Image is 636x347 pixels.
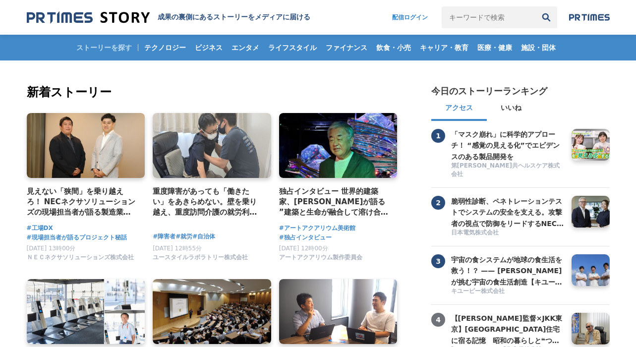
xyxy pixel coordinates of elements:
[27,11,150,24] img: 成果の裏側にあるストーリーをメディアに届ける
[175,232,192,241] a: #就労
[451,287,564,296] a: キユーピー株式会社
[140,43,190,52] span: テクノロジー
[473,35,516,60] a: 医療・健康
[153,232,175,241] a: #障害者
[382,6,438,28] a: 配信ログイン
[451,313,564,345] a: 【[PERSON_NAME]監督×JKK東京】[GEOGRAPHIC_DATA]住宅に宿る記憶 昭和の暮らしと❝つながり❞が描く、これからの住まいのかたち
[517,35,560,60] a: 施設・団体
[279,245,328,252] span: [DATE] 12時00分
[372,35,415,60] a: 飲食・小売
[279,253,362,262] span: アートアクアリウム製作委員会
[264,43,321,52] span: ライフスタイル
[27,83,400,101] h2: 新着ストーリー
[569,13,610,21] img: prtimes
[27,256,134,263] a: ＮＥＣネクサソリューションズ株式会社
[279,256,362,263] a: アートアクアリウム製作委員会
[451,229,499,237] span: 日本電気株式会社
[153,253,248,262] span: ユースタイルラボラトリー株式会社
[322,35,371,60] a: ファイナンス
[264,35,321,60] a: ライフスタイル
[442,6,535,28] input: キーワードで検索
[153,256,248,263] a: ユースタイルラボラトリー株式会社
[517,43,560,52] span: 施設・団体
[27,186,137,218] a: 見えない「狭間」を乗り越えろ！ NECネクサソリューションズの現場担当者が語る製造業のDX成功の秘訣
[451,162,564,178] span: 第[PERSON_NAME]共ヘルスケア株式会社
[431,129,445,143] span: 1
[191,43,227,52] span: ビジネス
[451,162,564,179] a: 第[PERSON_NAME]共ヘルスケア株式会社
[451,313,564,346] h3: 【[PERSON_NAME]監督×JKK東京】[GEOGRAPHIC_DATA]住宅に宿る記憶 昭和の暮らしと❝つながり❞が描く、これからの住まいのかたち
[431,254,445,268] span: 3
[451,287,505,295] span: キユーピー株式会社
[158,13,310,22] h1: 成果の裏側にあるストーリーをメディアに届ける
[431,97,487,121] button: アクセス
[279,224,355,233] a: #アートアクアリウム美術館
[451,129,564,161] a: 「マスク崩れ」に科学的アプローチ！ “感覚の見える化”でエビデンスのある製品開発を
[451,196,564,229] h3: 脆弱性診断、ペネトレーションテストでシステムの安全を支える。攻撃者の視点で防御をリードするNECの「リスクハンティングチーム」
[322,43,371,52] span: ファイナンス
[153,245,202,252] span: [DATE] 12時55分
[473,43,516,52] span: 医療・健康
[27,253,134,262] span: ＮＥＣネクサソリューションズ株式会社
[153,186,263,218] a: 重度障害があっても「働きたい」をあきらめない。壁を乗り越え、重度訪問介護の就労利用を[PERSON_NAME][GEOGRAPHIC_DATA]で実現した経営者の挑戦。
[431,313,445,327] span: 4
[192,232,215,241] a: #自治体
[431,196,445,210] span: 2
[451,196,564,228] a: 脆弱性診断、ペネトレーションテストでシステムの安全を支える。攻撃者の視点で防御をリードするNECの「リスクハンティングチーム」
[279,186,390,218] a: 独占インタビュー 世界的建築家、[PERSON_NAME]が語る ”建築と生命が融合して溶け合うような世界” アートアクアリウム美術館 GINZA コラボレーション作品「金魚の石庭」
[535,6,557,28] button: 検索
[27,224,53,233] a: #工場DX
[372,43,415,52] span: 飲食・小売
[228,43,263,52] span: エンタメ
[451,229,564,238] a: 日本電気株式会社
[228,35,263,60] a: エンタメ
[191,35,227,60] a: ビジネス
[451,129,564,162] h3: 「マスク崩れ」に科学的アプローチ！ “感覚の見える化”でエビデンスのある製品開発を
[487,97,535,121] button: いいね
[140,35,190,60] a: テクノロジー
[27,233,127,242] a: #現場担当者が語るプロジェクト秘話
[451,254,564,286] a: 宇宙の食システムが地球の食生活を救う！？ —— [PERSON_NAME]が挑む宇宙の食生活創造【キユーピー ミライ研究員】
[431,85,547,97] h2: 今日のストーリーランキング
[451,254,564,288] h3: 宇宙の食システムが地球の食生活を救う！？ —— [PERSON_NAME]が挑む宇宙の食生活創造【キユーピー ミライ研究員】
[27,245,76,252] span: [DATE] 13時00分
[27,11,310,24] a: 成果の裏側にあるストーリーをメディアに届ける 成果の裏側にあるストーリーをメディアに届ける
[279,233,332,242] a: #独占インタビュー
[416,43,472,52] span: キャリア・教育
[416,35,472,60] a: キャリア・教育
